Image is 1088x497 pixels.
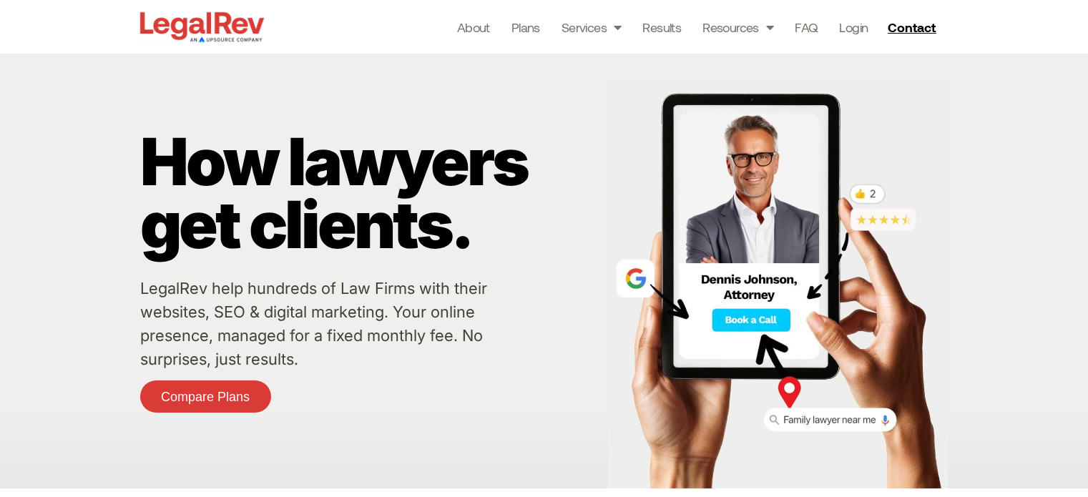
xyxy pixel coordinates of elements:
[839,17,868,37] a: Login
[161,390,250,403] span: Compare Plans
[457,17,868,37] nav: Menu
[511,17,540,37] a: Plans
[642,17,681,37] a: Results
[702,17,773,37] a: Resources
[140,380,271,413] a: Compare Plans
[795,17,818,37] a: FAQ
[882,16,945,39] a: Contact
[140,130,601,256] p: How lawyers get clients.
[457,17,490,37] a: About
[888,21,936,34] span: Contact
[562,17,622,37] a: Services
[140,279,487,368] a: LegalRev help hundreds of Law Firms with their websites, SEO & digital marketing. Your online pre...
